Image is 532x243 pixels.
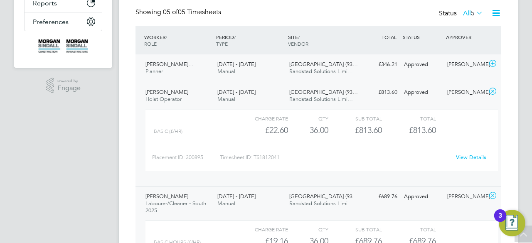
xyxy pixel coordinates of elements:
div: Status [439,8,485,20]
div: Charge rate [234,113,288,123]
span: Randstad Solutions Limi… [289,68,353,75]
div: £813.60 [328,123,382,137]
span: ROLE [144,40,157,47]
a: View Details [456,154,486,161]
div: Total [382,113,436,123]
span: / [234,34,236,40]
div: Sub Total [328,113,382,123]
div: QTY [288,113,328,123]
span: [PERSON_NAME] [145,88,188,96]
div: [PERSON_NAME] [444,86,487,99]
span: [PERSON_NAME]… [145,61,194,68]
div: QTY [288,224,328,234]
div: SITE [286,29,358,51]
div: £813.60 [357,86,401,99]
span: 5 [471,9,475,17]
button: Open Resource Center, 3 new notifications [499,210,525,236]
span: Randstad Solutions Limi… [289,200,353,207]
span: [DATE] - [DATE] [217,193,256,200]
span: [DATE] - [DATE] [217,88,256,96]
label: All [463,9,483,17]
span: Basic (£/HR) [154,128,182,134]
div: 36.00 [288,123,328,137]
span: Manual [217,68,235,75]
span: Hoist Operator [145,96,182,103]
div: Sub Total [328,224,382,234]
span: [GEOGRAPHIC_DATA] (93… [289,88,358,96]
span: Preferences [33,18,69,26]
div: Approved [401,58,444,71]
span: 05 of [163,8,178,16]
div: APPROVER [444,29,487,44]
div: Timesheet ID: TS1812041 [220,151,451,164]
span: Manual [217,96,235,103]
span: / [298,34,300,40]
a: Powered byEngage [46,78,81,93]
div: [PERSON_NAME] [444,190,487,204]
img: morgansindall-logo-retina.png [38,39,88,53]
button: Preferences [25,12,102,31]
span: TYPE [216,40,228,47]
span: Powered by [57,78,81,85]
span: Manual [217,200,235,207]
div: Approved [401,86,444,99]
div: £346.21 [357,58,401,71]
div: 3 [498,216,502,226]
div: Showing [135,8,223,17]
div: STATUS [401,29,444,44]
span: TOTAL [382,34,397,40]
div: [PERSON_NAME] [444,58,487,71]
div: Charge rate [234,224,288,234]
div: Placement ID: 300895 [152,151,220,164]
div: Total [382,224,436,234]
span: Planner [145,68,163,75]
span: £813.60 [409,125,436,135]
span: Labourer/Cleaner - South 2025 [145,200,206,214]
div: £689.76 [357,190,401,204]
div: Approved [401,190,444,204]
span: [DATE] - [DATE] [217,61,256,68]
span: / [165,34,167,40]
span: Engage [57,85,81,92]
span: [GEOGRAPHIC_DATA] (93… [289,193,358,200]
div: PERIOD [214,29,286,51]
a: Go to home page [24,39,102,53]
span: 05 Timesheets [163,8,221,16]
div: WORKER [142,29,214,51]
span: VENDOR [288,40,308,47]
span: Randstad Solutions Limi… [289,96,353,103]
div: £22.60 [234,123,288,137]
span: [GEOGRAPHIC_DATA] (93… [289,61,358,68]
span: [PERSON_NAME] [145,193,188,200]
